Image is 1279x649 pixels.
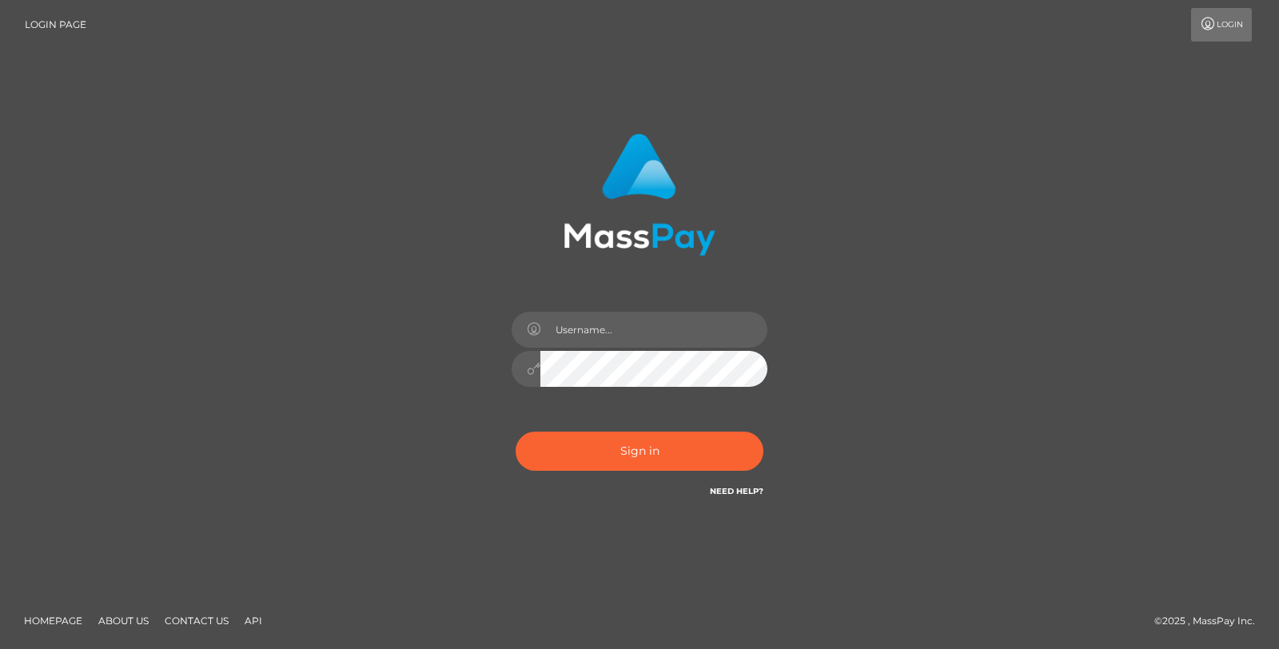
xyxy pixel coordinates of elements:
a: Login [1191,8,1252,42]
button: Sign in [516,432,763,471]
a: Contact Us [158,608,235,633]
input: Username... [540,312,767,348]
a: Login Page [25,8,86,42]
a: Homepage [18,608,89,633]
img: MassPay Login [564,133,715,256]
a: About Us [92,608,155,633]
a: API [238,608,269,633]
a: Need Help? [710,486,763,496]
div: © 2025 , MassPay Inc. [1154,612,1267,630]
